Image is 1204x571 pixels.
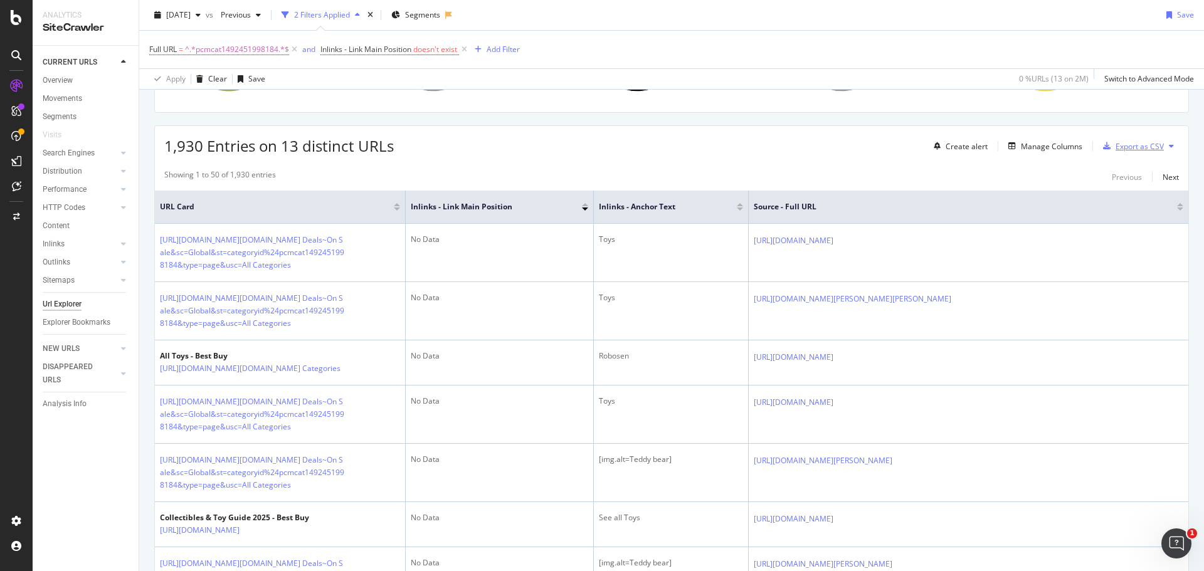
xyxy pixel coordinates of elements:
div: Apply [166,73,186,84]
a: Segments [43,110,130,123]
div: [img.alt=Teddy bear] [599,557,743,568]
a: Sitemaps [43,274,117,287]
div: Distribution [43,165,82,178]
div: HTTP Codes [43,201,85,214]
button: Apply [149,69,186,89]
button: Create alert [929,136,988,156]
div: All Toys - Best Buy [160,350,395,362]
span: vs [206,9,216,20]
button: [DATE] [149,5,206,25]
button: Clear [191,69,227,89]
a: Search Engines [43,147,117,160]
div: Search Engines [43,147,95,160]
div: Showing 1 to 50 of 1,930 entries [164,169,276,184]
span: 1 [1187,528,1197,538]
div: No Data [411,350,588,362]
div: Add Filter [487,44,520,55]
div: Export as CSV [1116,141,1164,152]
div: No Data [411,512,588,523]
a: Outlinks [43,256,117,269]
button: 2 Filters Applied [277,5,365,25]
div: Performance [43,183,87,196]
div: No Data [411,234,588,245]
a: Analysis Info [43,397,130,411]
a: [URL][DOMAIN_NAME][DOMAIN_NAME] Deals~On Sale&sc=Global&st=categoryid%24pcmcat1492451998184&type=... [160,454,346,491]
a: [URL][DOMAIN_NAME][PERSON_NAME] [754,454,892,467]
div: Previous [1112,172,1142,182]
button: Save [1161,5,1194,25]
a: DISAPPEARED URLS [43,360,117,387]
div: DISAPPEARED URLS [43,360,106,387]
span: Inlinks - Anchor Text [599,201,718,212]
span: ^.*pcmcat1492451998184.*$ [185,41,289,58]
div: Switch to Advanced Mode [1104,73,1194,84]
a: [URL][DOMAIN_NAME][DOMAIN_NAME] Deals~On Sale&sc=Global&st=categoryid%24pcmcat1492451998184&type=... [160,292,346,330]
button: Previous [1112,169,1142,184]
a: [URL][DOMAIN_NAME] [754,234,833,247]
div: Manage Columns [1021,141,1082,152]
a: [URL][DOMAIN_NAME] [754,513,833,525]
div: Toys [599,234,743,245]
a: Visits [43,128,74,142]
a: Performance [43,183,117,196]
a: Content [43,219,130,233]
div: [img.alt=Teddy bear] [599,454,743,465]
span: URL Card [160,201,391,212]
div: No Data [411,557,588,568]
div: CURRENT URLS [43,56,97,69]
div: No Data [411,396,588,407]
a: [URL][DOMAIN_NAME] [754,351,833,364]
a: HTTP Codes [43,201,117,214]
a: CURRENT URLS [43,56,117,69]
div: Analytics [43,10,129,21]
button: and [302,43,315,55]
div: Robosen [599,350,743,362]
span: 2025 Jul. 29th [166,9,191,20]
a: NEW URLS [43,342,117,355]
div: Overview [43,74,73,87]
div: Save [248,73,265,84]
div: and [302,44,315,55]
button: Save [233,69,265,89]
button: Next [1163,169,1179,184]
span: doesn't exist [413,44,457,55]
div: 2 Filters Applied [294,9,350,20]
button: Export as CSV [1098,136,1164,156]
span: Inlinks - Link Main Position [411,201,563,212]
a: Inlinks [43,238,117,251]
div: Segments [43,110,77,123]
div: Next [1163,172,1179,182]
a: [URL][DOMAIN_NAME][PERSON_NAME] [754,558,892,570]
div: Inlinks [43,238,65,251]
div: Create alert [946,141,988,152]
span: Previous [216,9,251,20]
a: Movements [43,92,130,105]
div: Content [43,219,70,233]
div: Outlinks [43,256,70,269]
div: Visits [43,128,61,142]
div: Toys [599,292,743,303]
iframe: Intercom live chat [1161,528,1191,558]
a: Url Explorer [43,298,130,311]
a: [URL][DOMAIN_NAME] [754,396,833,409]
button: Previous [216,5,266,25]
a: Distribution [43,165,117,178]
div: No Data [411,292,588,303]
a: Overview [43,74,130,87]
div: times [365,9,376,21]
div: SiteCrawler [43,21,129,35]
span: Full URL [149,44,177,55]
div: See all Toys [599,512,743,523]
div: Sitemaps [43,274,75,287]
span: Segments [405,9,440,20]
div: Clear [208,73,227,84]
a: Explorer Bookmarks [43,316,130,329]
span: Source - Full URL [754,201,1158,212]
button: Manage Columns [1003,139,1082,154]
div: Toys [599,396,743,407]
a: [URL][DOMAIN_NAME][DOMAIN_NAME] Categories [160,362,341,375]
button: Segments [386,5,445,25]
a: [URL][DOMAIN_NAME][DOMAIN_NAME] Deals~On Sale&sc=Global&st=categoryid%24pcmcat1492451998184&type=... [160,396,346,433]
a: [URL][DOMAIN_NAME][DOMAIN_NAME] Deals~On Sale&sc=Global&st=categoryid%24pcmcat1492451998184&type=... [160,234,346,271]
button: Switch to Advanced Mode [1099,69,1194,89]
